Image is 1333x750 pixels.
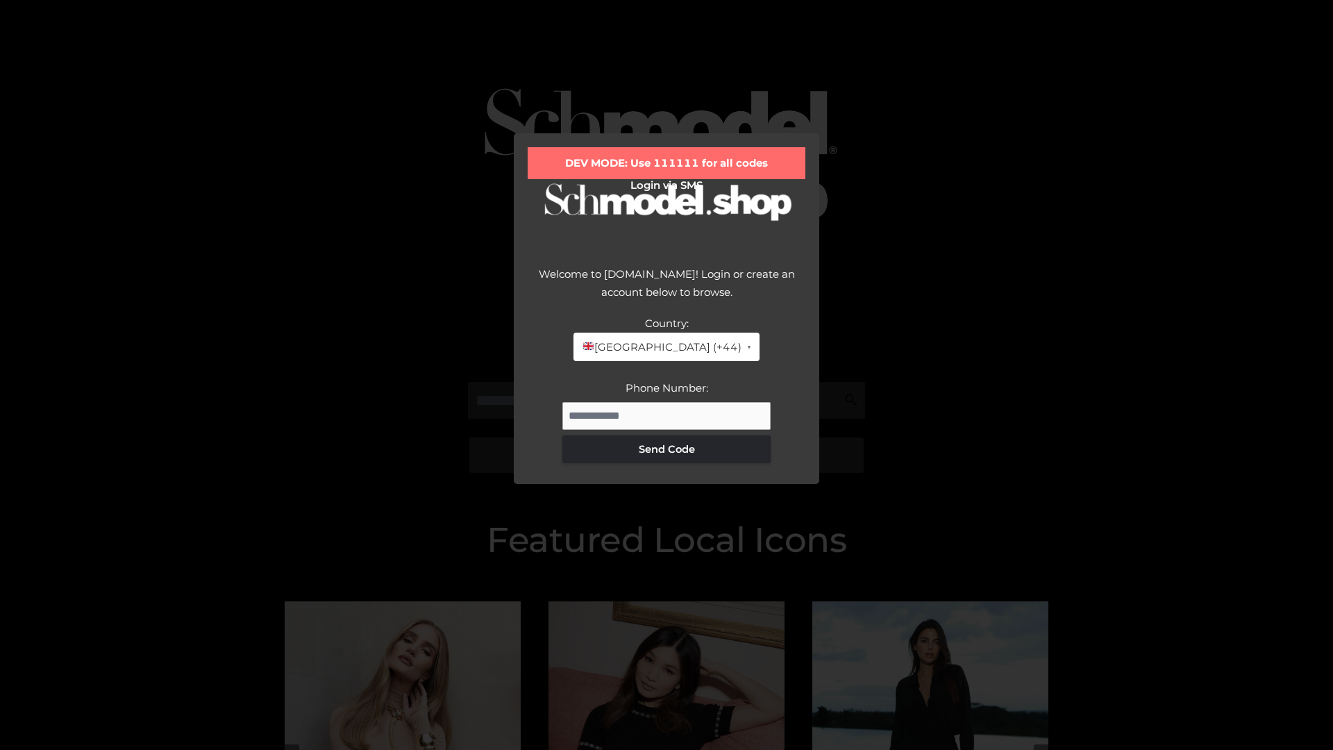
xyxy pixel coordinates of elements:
[528,179,805,192] h2: Login via SMS
[528,265,805,315] div: Welcome to [DOMAIN_NAME]! Login or create an account below to browse.
[528,147,805,179] div: DEV MODE: Use 111111 for all codes
[645,317,689,330] label: Country:
[626,381,708,394] label: Phone Number:
[583,341,594,351] img: 🇬🇧
[562,435,771,463] button: Send Code
[582,338,741,356] span: [GEOGRAPHIC_DATA] (+44)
